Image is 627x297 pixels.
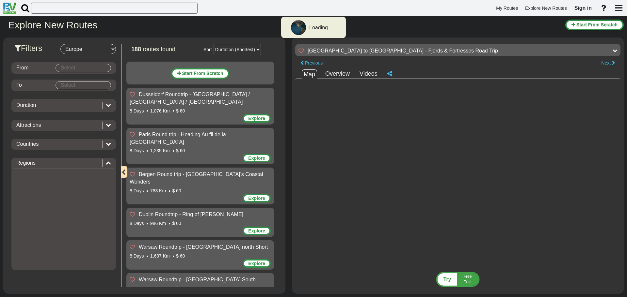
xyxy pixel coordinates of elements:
[358,70,379,78] div: Videos
[302,69,317,79] div: Map
[13,102,114,109] div: Duration
[126,240,274,270] div: Warsaw Roundtrip - [GEOGRAPHIC_DATA] north Short 8 Days 1,637 Km $ 60 Explore
[464,274,472,284] span: Free Trail
[3,3,16,14] img: RvPlanetLogo.png
[143,46,175,52] span: routes found
[243,114,271,123] div: Explore
[8,20,560,30] h2: Explore New Routes
[496,6,518,11] span: My Routes
[248,156,265,161] span: Explore
[243,227,271,235] div: Explore
[16,160,36,166] span: Regions
[248,116,265,121] span: Explore
[16,141,39,147] span: Countries
[248,228,265,233] span: Explore
[596,59,620,67] button: Next
[565,20,624,30] button: Start From Scratch
[131,46,141,52] span: 188
[130,108,144,113] span: 8 Days
[571,1,595,15] a: Sign in
[13,159,114,167] div: Regions
[576,22,618,27] span: Start From Scratch
[176,108,185,113] span: $ 60
[56,82,111,89] input: Select
[130,286,144,291] span: 8 Days
[16,102,36,108] span: Duration
[324,70,351,78] div: Overview
[56,64,111,72] input: Select
[443,276,451,282] span: Try
[243,154,271,162] div: Explore
[150,221,166,226] span: 986 Km
[150,188,166,193] span: 783 Km
[493,2,521,15] a: My Routes
[176,253,185,259] span: $ 60
[139,244,268,250] span: Warsaw Roundtrip - [GEOGRAPHIC_DATA] north Short
[171,68,230,79] button: Start From Scratch
[16,65,28,70] span: From
[295,59,328,67] button: Previous
[574,5,592,11] span: Sign in
[139,277,256,282] span: Warsaw Roundtrip - [GEOGRAPHIC_DATA] South
[130,171,263,185] span: Bergen Round trip - [GEOGRAPHIC_DATA]’s Coastal Wonders
[13,122,114,129] div: Attractions
[243,259,271,268] div: Explore
[305,60,323,66] span: Previous
[525,6,567,11] span: Explore New Routes
[182,71,223,76] span: Start From Scratch
[126,128,274,165] div: Paris Round trip - Heading Au fil de la [GEOGRAPHIC_DATA] 8 Days 1,235 Km $ 60 Explore
[130,253,144,259] span: 8 Days
[130,132,226,145] span: Paris Round trip - Heading Au fil de la [GEOGRAPHIC_DATA]
[150,108,170,113] span: 1,076 Km
[130,221,144,226] span: 8 Days
[130,188,144,193] span: 8 Days
[16,82,22,88] span: To
[243,194,271,202] div: Explore
[150,286,170,291] span: 1,240 Km
[176,148,185,153] span: $ 60
[434,272,482,287] button: Try FreeTrail
[16,122,41,128] span: Attractions
[150,148,170,153] span: 1,235 Km
[248,261,265,266] span: Explore
[126,88,274,125] div: Dusseldorf Roundtrip - [GEOGRAPHIC_DATA] / [GEOGRAPHIC_DATA] / [GEOGRAPHIC_DATA] 8 Days 1,076 Km ...
[248,196,265,201] span: Explore
[126,208,274,237] div: Dublin Roundtrip - Ring of [PERSON_NAME] 8 Days 986 Km $ 60 Explore
[203,46,212,53] div: Sort
[172,188,181,193] span: $ 60
[601,60,611,66] span: Next
[308,48,498,53] sapn: [GEOGRAPHIC_DATA] to [GEOGRAPHIC_DATA] - Fjords & Fortresses Road Trip
[176,286,185,291] span: $ 60
[126,168,274,204] div: Bergen Round trip - [GEOGRAPHIC_DATA]’s Coastal Wonders 8 Days 783 Km $ 60 Explore
[172,221,181,226] span: $ 60
[139,212,243,217] span: Dublin Roundtrip - Ring of [PERSON_NAME]
[150,253,170,259] span: 1,637 Km
[130,92,250,105] span: Dusseldorf Roundtrip - [GEOGRAPHIC_DATA] / [GEOGRAPHIC_DATA] / [GEOGRAPHIC_DATA]
[309,24,334,32] div: Loading ...
[15,44,60,52] h3: Filters
[130,148,144,153] span: 8 Days
[13,141,114,148] div: Countries
[522,2,570,15] a: Explore New Routes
